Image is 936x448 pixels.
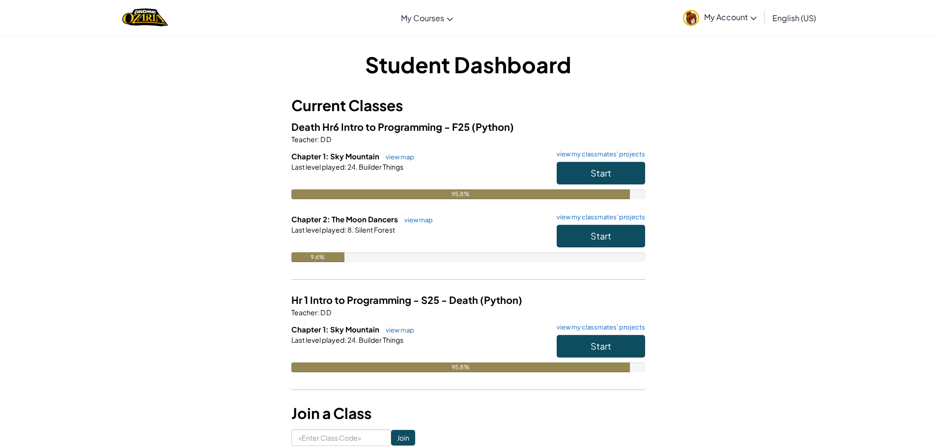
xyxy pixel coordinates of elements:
[683,10,699,26] img: avatar
[122,7,168,28] a: Ozaria by CodeCombat logo
[557,225,645,247] button: Start
[399,216,433,224] a: view map
[381,326,414,334] a: view map
[346,162,358,171] span: 24.
[396,4,458,31] a: My Courses
[704,12,757,22] span: My Account
[591,340,611,352] span: Start
[346,335,358,344] span: 24.
[319,308,331,317] span: D D
[291,252,344,262] div: 9.6%
[401,13,444,23] span: My Courses
[557,162,645,184] button: Start
[317,308,319,317] span: :
[767,4,821,31] a: English (US)
[591,167,611,179] span: Start
[291,308,317,317] span: Teacher
[291,120,472,133] span: Death Hr6 Intro to Programming - F25
[358,335,403,344] span: Builder Things
[678,2,762,33] a: My Account
[291,362,630,372] div: 95.8%
[557,335,645,358] button: Start
[291,94,645,117] h3: Current Classes
[291,402,645,424] h3: Join a Class
[291,189,630,199] div: 95.8%
[291,325,381,334] span: Chapter 1: Sky Mountain
[122,7,168,28] img: Home
[291,429,391,446] input: <Enter Class Code>
[319,135,331,144] span: D D
[354,225,395,234] span: Silent Forest
[552,214,645,220] a: view my classmates' projects
[344,225,346,234] span: :
[291,294,480,306] span: Hr 1 Intro to Programming - S25 - Death
[291,335,344,344] span: Last level played
[291,49,645,80] h1: Student Dashboard
[391,430,415,446] input: Join
[291,225,344,234] span: Last level played
[358,162,403,171] span: Builder Things
[591,230,611,241] span: Start
[472,120,514,133] span: (Python)
[772,13,816,23] span: English (US)
[552,151,645,157] a: view my classmates' projects
[291,151,381,161] span: Chapter 1: Sky Mountain
[317,135,319,144] span: :
[344,335,346,344] span: :
[381,153,414,161] a: view map
[291,135,317,144] span: Teacher
[552,324,645,330] a: view my classmates' projects
[480,294,522,306] span: (Python)
[344,162,346,171] span: :
[346,225,354,234] span: 8.
[291,162,344,171] span: Last level played
[291,214,399,224] span: Chapter 2: The Moon Dancers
